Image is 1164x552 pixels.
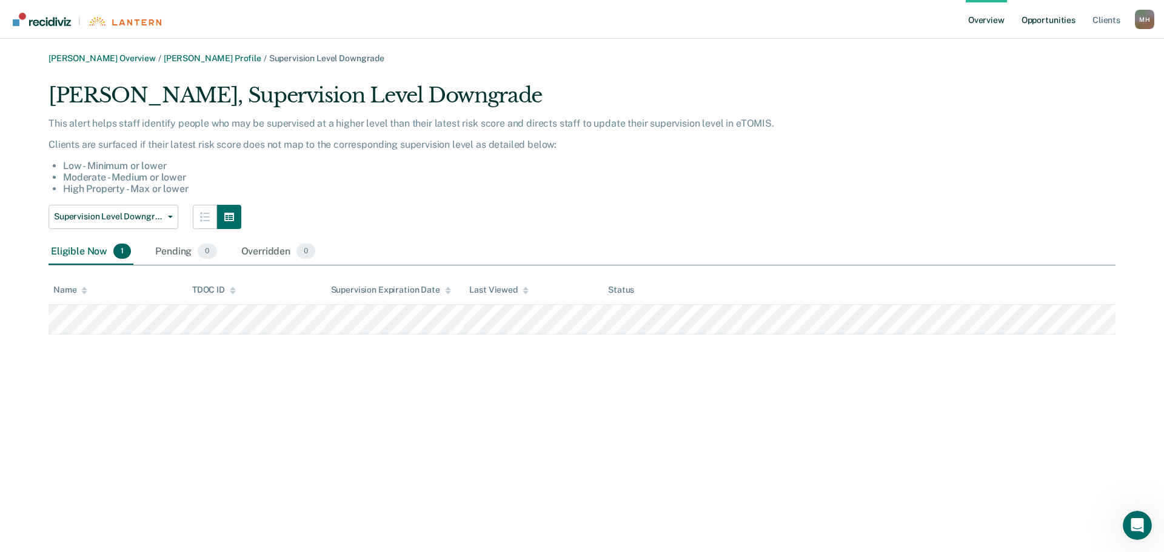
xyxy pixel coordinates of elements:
[63,160,921,171] li: Low - Minimum or lower
[48,83,921,118] div: [PERSON_NAME], Supervision Level Downgrade
[48,205,178,229] button: Supervision Level Downgrade
[164,53,261,63] a: [PERSON_NAME] Profile
[48,53,156,63] a: [PERSON_NAME] Overview
[192,285,236,295] div: TDOC ID
[198,244,216,259] span: 0
[1123,511,1152,540] iframe: Intercom live chat
[113,244,131,259] span: 1
[608,285,634,295] div: Status
[153,239,219,265] div: Pending0
[156,53,164,63] span: /
[269,53,384,63] span: Supervision Level Downgrade
[261,53,269,63] span: /
[239,239,318,265] div: Overridden0
[63,171,921,183] li: Moderate - Medium or lower
[1135,10,1154,29] div: M H
[469,285,528,295] div: Last Viewed
[71,16,88,26] span: |
[48,139,921,150] p: Clients are surfaced if their latest risk score does not map to the corresponding supervision lev...
[53,285,87,295] div: Name
[331,285,451,295] div: Supervision Expiration Date
[1135,10,1154,29] button: Profile dropdown button
[48,239,133,265] div: Eligible Now1
[296,244,315,259] span: 0
[48,118,921,129] p: This alert helps staff identify people who may be supervised at a higher level than their latest ...
[54,211,163,222] span: Supervision Level Downgrade
[88,17,161,26] img: Lantern
[13,13,71,26] img: Recidiviz
[63,183,921,195] li: High Property - Max or lower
